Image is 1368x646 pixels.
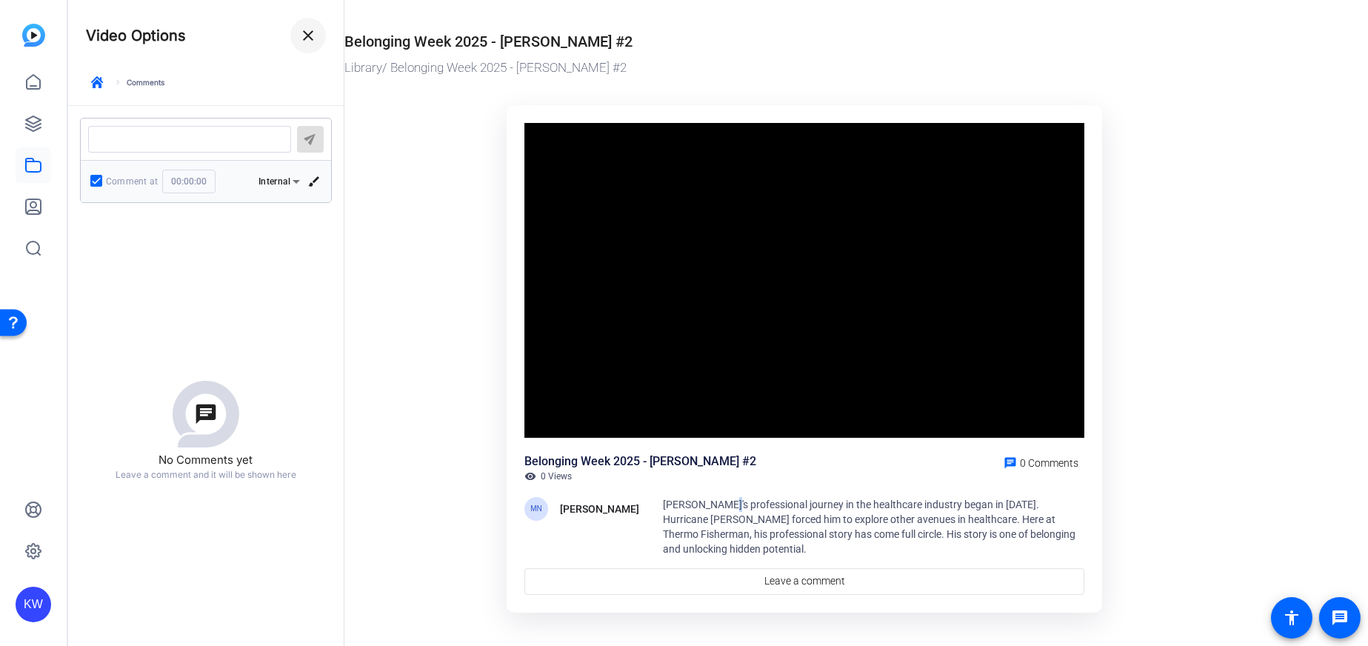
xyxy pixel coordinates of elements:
mat-icon: brush [307,175,321,188]
div: Belonging Week 2025 - [PERSON_NAME] #2 [344,30,633,53]
mat-icon: chat [1004,456,1017,470]
label: Comment at [106,174,158,189]
div: MN [524,497,548,521]
a: 0 Comments [998,453,1084,470]
div: [PERSON_NAME] [560,500,639,518]
div: / Belonging Week 2025 - [PERSON_NAME] #2 [344,59,1264,78]
a: Leave a comment [524,568,1084,595]
p: Leave a comment and it will be shown here [116,469,296,481]
span: Leave a comment [764,573,845,589]
div: KW [16,587,51,622]
mat-icon: message [1331,609,1349,627]
span: Internal [258,176,290,187]
div: Video Player [524,123,1084,438]
div: Belonging Week 2025 - [PERSON_NAME] #2 [524,453,756,470]
a: Library [344,60,382,75]
mat-icon: close [299,27,317,44]
mat-icon: visibility [524,470,536,482]
span: [PERSON_NAME]'s professional journey in the healthcare industry began in [DATE]. Hurricane [PERSO... [663,499,1075,555]
img: blue-gradient.svg [22,24,45,47]
mat-icon: chat [194,402,218,426]
mat-icon: accessibility [1283,609,1301,627]
h4: Video Options [86,27,186,44]
span: 0 Comments [1020,457,1078,469]
span: 0 Views [541,470,572,482]
p: No Comments yet [159,452,253,469]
